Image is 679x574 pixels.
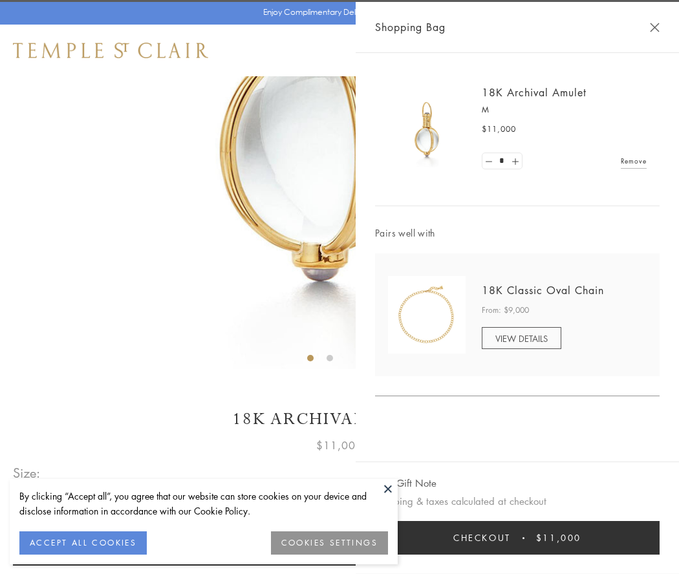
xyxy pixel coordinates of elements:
[482,103,647,116] p: M
[482,304,529,317] span: From: $9,000
[482,283,604,297] a: 18K Classic Oval Chain
[495,332,548,345] span: VIEW DETAILS
[536,531,581,545] span: $11,000
[482,123,516,136] span: $11,000
[482,85,587,100] a: 18K Archival Amulet
[482,327,561,349] a: VIEW DETAILS
[453,531,511,545] span: Checkout
[13,43,208,58] img: Temple St. Clair
[388,90,466,168] img: 18K Archival Amulet
[13,462,41,484] span: Size:
[375,19,446,36] span: Shopping Bag
[19,489,388,518] div: By clicking “Accept all”, you agree that our website can store cookies on your device and disclos...
[375,493,660,509] p: Shipping & taxes calculated at checkout
[271,531,388,555] button: COOKIES SETTINGS
[375,226,660,240] span: Pairs well with
[316,437,363,454] span: $11,000
[621,154,647,168] a: Remove
[375,475,436,491] button: Add Gift Note
[13,408,666,430] h1: 18K Archival Amulet
[482,153,495,169] a: Set quantity to 0
[650,23,660,32] button: Close Shopping Bag
[263,6,410,19] p: Enjoy Complimentary Delivery & Returns
[19,531,147,555] button: ACCEPT ALL COOKIES
[375,521,660,555] button: Checkout $11,000
[508,153,521,169] a: Set quantity to 2
[388,276,466,354] img: N88865-OV18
